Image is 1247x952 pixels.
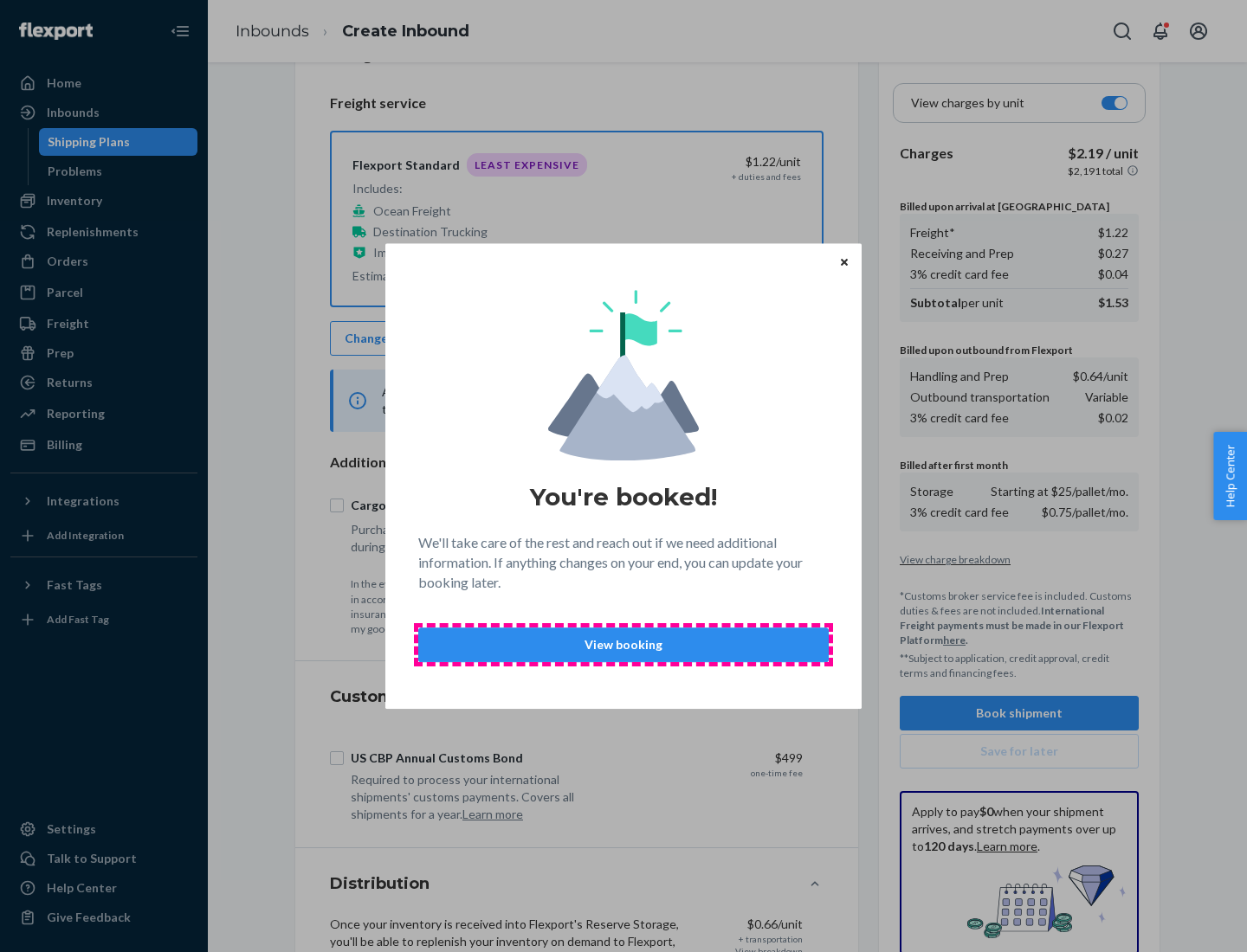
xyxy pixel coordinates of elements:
p: View booking [433,636,814,653]
button: Close [836,252,853,271]
img: svg+xml,%3Csvg%20viewBox%3D%220%200%20174%20197%22%20fill%3D%22none%22%20xmlns%3D%22http%3A%2F%2F... [548,290,699,460]
p: We'll take care of the rest and reach out if we need additional information. If anything changes ... [418,533,829,593]
h1: You're booked! [530,481,717,512]
button: View booking [418,627,829,662]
